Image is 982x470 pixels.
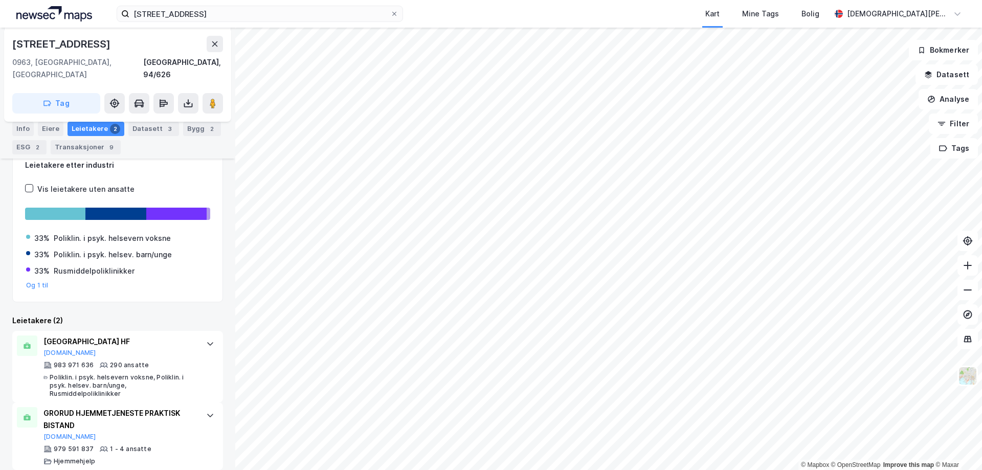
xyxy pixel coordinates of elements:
[12,140,47,154] div: ESG
[110,445,151,453] div: 1 - 4 ansatte
[12,56,143,81] div: 0963, [GEOGRAPHIC_DATA], [GEOGRAPHIC_DATA]
[831,461,881,468] a: OpenStreetMap
[958,366,977,386] img: Z
[54,457,95,465] div: Hjemmehjelp
[32,142,42,152] div: 2
[801,461,829,468] a: Mapbox
[37,183,135,195] div: Vis leietakere uten ansatte
[143,56,223,81] div: [GEOGRAPHIC_DATA], 94/626
[54,361,94,369] div: 983 971 636
[54,445,94,453] div: 979 591 837
[207,124,217,134] div: 2
[883,461,934,468] a: Improve this map
[16,6,92,21] img: logo.a4113a55bc3d86da70a041830d287a7e.svg
[43,433,96,441] button: [DOMAIN_NAME]
[43,407,196,432] div: GRORUD HJEMMETJENESTE PRAKTISK BISTAND
[742,8,779,20] div: Mine Tags
[909,40,978,60] button: Bokmerker
[110,124,120,134] div: 2
[54,232,171,244] div: Poliklin. i psyk. helsevern voksne
[110,361,149,369] div: 290 ansatte
[50,373,196,398] div: Poliklin. i psyk. helsevern voksne, Poliklin. i psyk. helsev. barn/unge, Rusmiddelpoliklinikker
[916,64,978,85] button: Datasett
[43,335,196,348] div: [GEOGRAPHIC_DATA] HF
[34,249,50,261] div: 33%
[106,142,117,152] div: 9
[847,8,949,20] div: [DEMOGRAPHIC_DATA][PERSON_NAME]
[929,114,978,134] button: Filter
[68,122,124,136] div: Leietakere
[51,140,121,154] div: Transaksjoner
[183,122,221,136] div: Bygg
[919,89,978,109] button: Analyse
[43,349,96,357] button: [DOMAIN_NAME]
[12,315,223,327] div: Leietakere (2)
[128,122,179,136] div: Datasett
[34,232,50,244] div: 33%
[931,421,982,470] iframe: Chat Widget
[129,6,390,21] input: Søk på adresse, matrikkel, gårdeiere, leietakere eller personer
[801,8,819,20] div: Bolig
[930,138,978,159] button: Tags
[38,122,63,136] div: Eiere
[34,265,50,277] div: 33%
[705,8,720,20] div: Kart
[25,159,210,171] div: Leietakere etter industri
[12,36,113,52] div: [STREET_ADDRESS]
[12,93,100,114] button: Tag
[54,249,172,261] div: Poliklin. i psyk. helsev. barn/unge
[165,124,175,134] div: 3
[26,281,49,289] button: Og 1 til
[12,122,34,136] div: Info
[54,265,135,277] div: Rusmiddelpoliklinikker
